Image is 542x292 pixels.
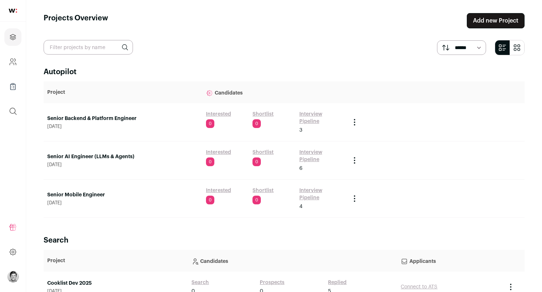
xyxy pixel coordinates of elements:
span: 0 [252,119,261,128]
a: Company Lists [4,78,21,95]
a: Senior Backend & Platform Engineer [47,115,199,122]
a: Senior Mobile Engineer [47,191,199,199]
span: 6 [299,165,303,172]
span: [DATE] [47,124,199,129]
span: 0 [206,196,214,204]
p: Project [47,89,199,96]
span: 0 [206,157,214,166]
span: 0 [252,157,261,166]
button: Project Actions [506,283,515,291]
p: Candidates [206,85,343,100]
p: Project [47,257,184,264]
a: Shortlist [252,111,274,118]
p: Candidates [191,253,393,268]
h2: Search [44,235,525,245]
span: 0 [206,119,214,128]
a: Senior AI Engineer (LLMs & Agents) [47,153,199,160]
h1: Projects Overview [44,13,108,28]
h2: Autopilot [44,67,525,77]
a: Add new Project [467,13,525,28]
a: Shortlist [252,187,274,194]
a: Cooklist Dev 2025 [47,280,184,287]
button: Open dropdown [7,271,19,283]
input: Filter projects by name [44,40,133,55]
p: Applicants [401,253,499,268]
span: [DATE] [47,200,199,206]
a: Connect to ATS [401,284,437,289]
a: Replied [328,279,347,286]
a: Interested [206,187,231,194]
span: 0 [252,196,261,204]
a: Projects [4,28,21,46]
button: Project Actions [350,194,359,203]
button: Project Actions [350,118,359,127]
img: wellfound-shorthand-0d5821cbd27db2630d0214b213865d53afaa358527fdda9d0ea32b1df1b89c2c.svg [9,9,17,13]
span: [DATE] [47,162,199,168]
a: Interested [206,111,231,118]
span: 3 [299,127,302,134]
a: Shortlist [252,149,274,156]
a: Interview Pipeline [299,187,343,201]
a: Search [191,279,209,286]
a: Interested [206,149,231,156]
a: Interview Pipeline [299,111,343,125]
img: 606302-medium_jpg [7,271,19,283]
span: 4 [299,203,303,210]
a: Interview Pipeline [299,149,343,163]
a: Company and ATS Settings [4,53,21,71]
a: Prospects [260,279,284,286]
button: Project Actions [350,156,359,165]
